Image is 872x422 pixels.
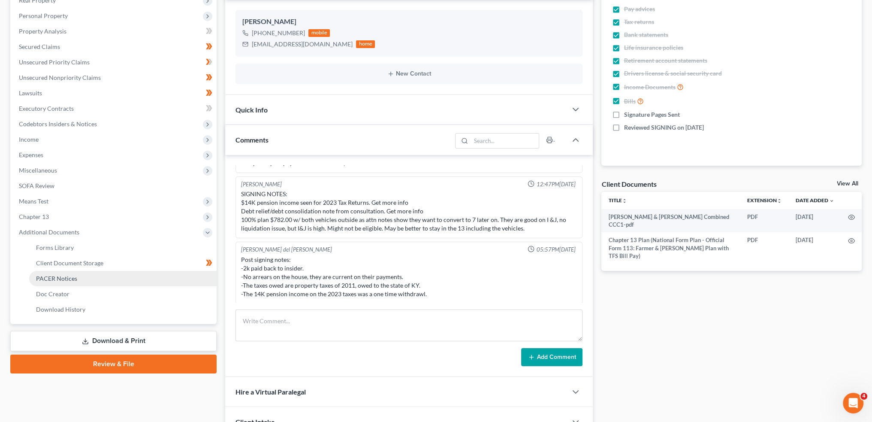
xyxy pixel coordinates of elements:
[356,40,375,48] div: home
[19,58,90,66] span: Unsecured Priority Claims
[789,232,841,264] td: [DATE]
[252,29,305,37] div: [PHONE_NUMBER]
[622,198,627,203] i: unfold_more
[860,393,867,400] span: 4
[36,244,74,251] span: Forms Library
[36,290,69,298] span: Doc Creator
[837,181,858,187] a: View All
[843,393,863,413] iframe: Intercom live chat
[29,255,217,271] a: Client Document Storage
[241,190,577,233] div: SIGNING NOTES: $14K pension income seen for 2023 Tax Returns. Get more info Debt relief/debt cons...
[608,197,627,203] a: Titleunfold_more
[29,302,217,317] a: Download History
[747,197,782,203] a: Extensionunfold_more
[242,70,576,77] button: New Contact
[241,246,332,254] div: [PERSON_NAME] del [PERSON_NAME]
[29,286,217,302] a: Doc Creator
[19,182,54,189] span: SOFA Review
[242,17,576,27] div: [PERSON_NAME]
[536,246,575,254] span: 05:57PM[DATE]
[601,179,656,188] div: Client Documents
[624,69,721,78] span: Drivers license & social security card
[624,5,655,13] span: Pay advices
[19,27,66,35] span: Property Analysis
[12,39,217,55] a: Secured Claims
[19,120,97,128] span: Codebtors Insiders & Notices
[235,136,269,144] span: Comments
[777,198,782,203] i: unfold_more
[624,56,707,65] span: Retirement account statements
[740,232,789,264] td: PDF
[624,97,635,106] span: Bills
[624,123,703,132] span: Reviewed SIGNING on [DATE]
[36,259,103,267] span: Client Document Storage
[624,30,668,39] span: Bank statements
[29,271,217,286] a: PACER Notices
[36,275,77,282] span: PACER Notices
[12,101,217,116] a: Executory Contracts
[19,89,42,97] span: Lawsuits
[19,167,57,174] span: Miscellaneous
[241,255,577,298] div: Post signing notes: -2k paid back to insider. -No arrears on the house, they are current on their...
[601,232,740,264] td: Chapter 13 Plan (National Form Plan - Official Form 113: Farmer & [PERSON_NAME] Plan with TFS Bil...
[241,180,282,188] div: [PERSON_NAME]
[19,197,48,205] span: Means Test
[308,29,330,37] div: mobile
[471,134,539,148] input: Search...
[19,12,68,19] span: Personal Property
[601,209,740,233] td: [PERSON_NAME] & [PERSON_NAME] Combined CCC1-pdf
[19,213,49,220] span: Chapter 13
[624,83,675,91] span: Income Documents
[19,43,60,50] span: Secured Claims
[12,178,217,194] a: SOFA Review
[29,240,217,255] a: Forms Library
[19,74,101,81] span: Unsecured Nonpriority Claims
[235,106,268,114] span: Quick Info
[829,198,834,203] i: expand_more
[36,306,85,313] span: Download History
[740,209,789,233] td: PDF
[235,388,306,396] span: Hire a Virtual Paralegal
[12,55,217,70] a: Unsecured Priority Claims
[19,228,79,236] span: Additional Documents
[796,197,834,203] a: Date Added expand_more
[789,209,841,233] td: [DATE]
[624,43,683,52] span: Life insurance policies
[252,40,353,49] div: [EMAIL_ADDRESS][DOMAIN_NAME]
[624,18,654,26] span: Tax returns
[12,24,217,39] a: Property Analysis
[12,70,217,85] a: Unsecured Nonpriority Claims
[521,348,582,366] button: Add Comment
[19,136,39,143] span: Income
[536,180,575,188] span: 12:47PM[DATE]
[12,85,217,101] a: Lawsuits
[19,151,43,158] span: Expenses
[19,105,74,112] span: Executory Contracts
[10,355,217,373] a: Review & File
[624,110,679,119] span: Signature Pages Sent
[10,331,217,351] a: Download & Print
